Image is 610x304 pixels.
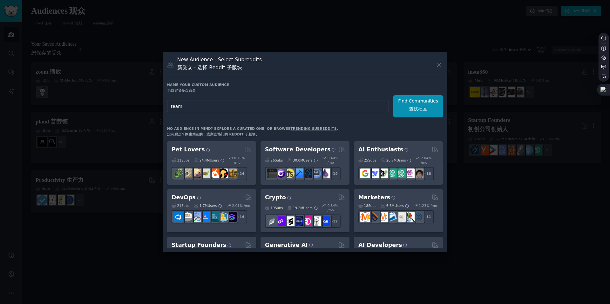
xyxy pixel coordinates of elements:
div: + 12 [327,215,341,228]
img: web3 [294,216,303,226]
img: googleads [396,212,406,222]
sider-trans-text: 新受众 - 选择 Reddit 子版块 [177,64,242,70]
img: OnlineMarketing [414,212,424,222]
img: AskMarketing [378,212,388,222]
div: 30.0M Users [287,156,317,165]
img: Docker_DevOps [191,212,201,222]
h3: New Audience - Select Subreddits [177,56,262,73]
img: ArtificalIntelligence [414,169,424,178]
img: ethstaker [285,216,295,226]
img: chatgpt_prompts_ [396,169,406,178]
button: Find Communities查找社区 [393,95,443,117]
div: 24.4M Users [194,156,224,165]
img: GoogleGeminiAI [360,169,370,178]
div: 19.2M Users [287,203,317,212]
div: 1.7M Users [194,203,222,208]
div: 20.7M Users [381,156,411,165]
h2: Software Developers [265,146,335,154]
img: elixir [320,169,330,178]
img: MarketingResearch [405,212,415,222]
div: + 11 [421,210,434,223]
sider-trans-text: 没有观众？探索精选的，或浏览 。 [167,132,259,136]
img: platformengineering [209,212,219,222]
img: ballpython [182,169,192,178]
div: 19 Sub s [265,203,283,212]
div: 25 Sub s [358,156,376,165]
div: 1.23 % /mo [419,203,437,208]
sider-trans-text: 为自定义受众命名 [167,89,196,92]
div: 2.04 % /mo [421,156,438,165]
img: csharp [276,169,286,178]
img: OpenAIDev [405,169,415,178]
div: 2.01 % /mo [232,203,250,208]
h2: Generative AI [265,241,313,249]
img: aws_cdk [218,212,228,222]
img: 0xPolygon [276,216,286,226]
img: leopardgeckos [191,169,201,178]
div: 31 Sub s [172,156,189,165]
div: 21 Sub s [172,203,189,208]
img: bigseo [369,212,379,222]
h2: Crypto [265,194,291,202]
div: + 18 [421,167,434,180]
img: Emailmarketing [387,212,397,222]
div: 0.40 % /mo [328,156,345,165]
h2: AI Enthusiasts [358,146,408,154]
img: defi_ [320,216,330,226]
img: ethfinance [267,216,277,226]
div: + 24 [234,167,247,180]
div: 0.34 % /mo [328,203,345,212]
img: DevOpsLinks [200,212,210,222]
img: turtle [200,169,210,178]
h2: Pet Lovers [172,146,210,154]
a: trending subreddits [290,127,336,130]
img: AWS_Certified_Experts [182,212,192,222]
h2: DevOps [172,194,201,202]
img: iOSProgramming [294,169,303,178]
div: + 14 [234,210,247,223]
div: + 19 [327,167,341,180]
img: AItoolsCatalog [378,169,388,178]
div: 6.6M Users [381,203,409,208]
div: 26 Sub s [265,156,283,165]
img: defiblockchain [302,216,312,226]
img: azuredevops [173,212,183,222]
div: 0.75 % /mo [234,156,252,165]
a: 热门的 Reddit 子版块 [217,132,256,136]
img: AskComputerScience [311,169,321,178]
img: software [267,169,277,178]
div: 18 Sub s [358,203,376,208]
img: content_marketing [360,212,370,222]
input: Pick a short name, like "Digital Marketers" or "Movie-Goers" [167,101,389,112]
img: PetAdvice [218,169,228,178]
sider-trans-text: 查找社区 [409,106,427,111]
img: chatgpt_promptDesign [387,169,397,178]
h2: AI Developers [358,241,407,249]
img: reactnative [302,169,312,178]
h3: Name your custom audience [167,83,443,93]
img: dogbreed [227,169,237,178]
h2: Marketers [358,194,395,202]
img: DeepSeek [369,169,379,178]
h2: Startup Founders [172,241,231,249]
div: No audience in mind? Explore a curated one, or browse . [167,126,338,139]
img: herpetology [173,169,183,178]
img: PlatformEngineers [227,212,237,222]
img: learnjavascript [285,169,295,178]
img: CryptoNews [311,216,321,226]
img: cockatiel [209,169,219,178]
